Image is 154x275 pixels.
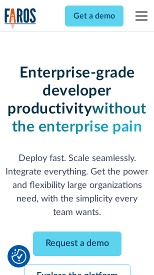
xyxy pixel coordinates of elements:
[11,249,26,264] button: Cookie Settings
[4,8,36,28] a: home
[11,249,26,264] img: Revisit consent button
[7,65,134,116] strong: Enterprise-grade developer productivity
[65,5,123,26] a: Get a demo
[129,4,149,28] div: menu
[33,231,121,256] a: Request a demo
[4,8,36,28] img: Logo of the analytics and reporting company Faros.
[4,152,149,219] p: Deploy fast. Scale seamlessly. Integrate everything. Get the power and flexibility large organiza...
